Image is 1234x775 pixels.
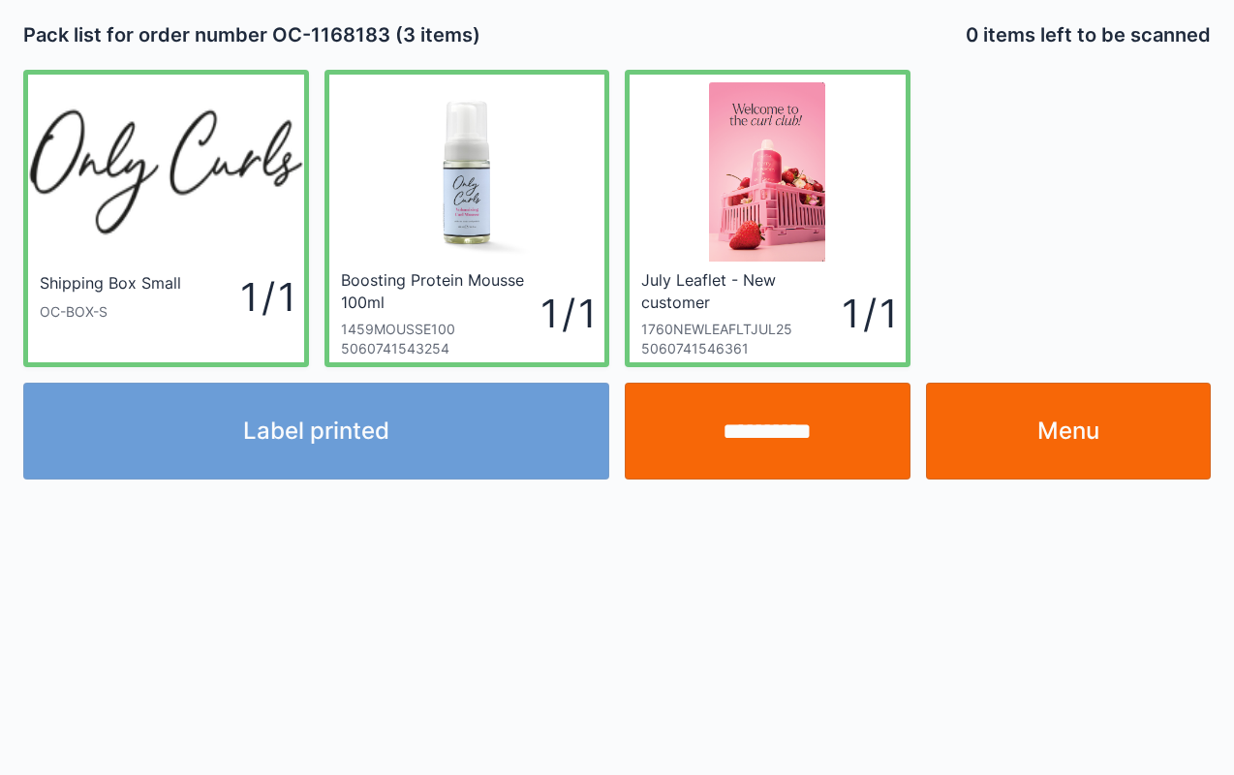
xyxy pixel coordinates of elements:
[641,269,837,312] div: July Leaflet - New customer
[341,339,541,358] div: 5060741543254
[625,70,910,367] a: July Leaflet - New customer1760NEWLEAFLTJUL2550607415463611 / 1
[40,302,186,322] div: OC-BOX-S
[966,21,1211,48] h2: 0 items left to be scanned
[28,82,304,262] img: oc_200x.webp
[377,82,556,262] img: MousseMini100ml_1200x.jpg
[641,320,842,339] div: 1760NEWLEAFLTJUL25
[186,269,293,325] div: 1 / 1
[842,286,894,341] div: 1 / 1
[926,383,1212,480] a: Menu
[341,320,541,339] div: 1459MOUSSE100
[709,82,825,262] img: Screenshot-86.png
[23,21,609,48] h2: Pack list for order number OC-1168183 (3 items)
[540,286,593,341] div: 1 / 1
[324,70,610,367] a: Boosting Protein Mousse 100ml1459MOUSSE10050607415432541 / 1
[40,272,181,294] div: Shipping Box Small
[641,339,842,358] div: 5060741546361
[23,70,309,367] a: Shipping Box SmallOC-BOX-S1 / 1
[341,269,537,312] div: Boosting Protein Mousse 100ml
